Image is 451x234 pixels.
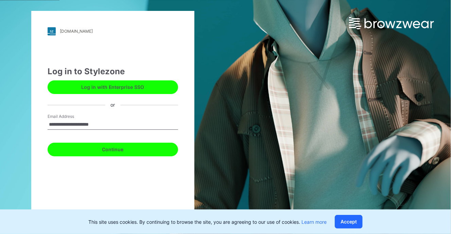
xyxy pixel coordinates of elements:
[48,27,178,35] a: [DOMAIN_NAME]
[48,113,95,120] label: Email Address
[88,218,327,225] p: This site uses cookies. By continuing to browse the site, you are agreeing to our use of cookies.
[60,29,93,34] div: [DOMAIN_NAME]
[349,17,434,29] img: browzwear-logo.e42bd6dac1945053ebaf764b6aa21510.svg
[105,102,120,109] div: or
[335,215,363,229] button: Accept
[48,65,178,78] div: Log in to Stylezone
[301,219,327,225] a: Learn more
[48,27,56,35] img: stylezone-logo.562084cfcfab977791bfbf7441f1a819.svg
[48,143,178,156] button: Continue
[48,80,178,94] button: Log in with Enterprise SSO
